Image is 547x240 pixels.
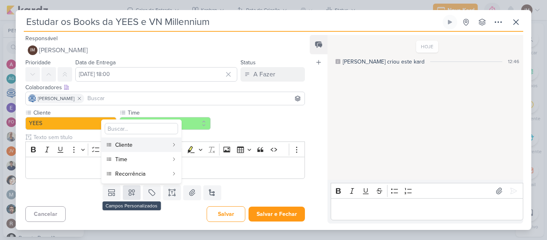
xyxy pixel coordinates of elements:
[447,19,453,25] div: Ligar relógio
[75,67,237,82] input: Select a date
[102,201,161,210] div: Campos Personalizados
[86,94,303,103] input: Buscar
[508,58,519,65] div: 12:46
[240,67,305,82] button: A Fazer
[102,152,181,166] button: Time
[38,95,75,102] span: [PERSON_NAME]
[32,133,305,142] input: Texto sem título
[115,141,168,149] div: Cliente
[331,183,523,199] div: Editor toolbar
[25,117,116,130] button: YEES
[28,94,36,103] img: Caroline Traven De Andrade
[25,206,66,222] button: Cancelar
[33,109,116,117] label: Cliente
[39,45,88,55] span: [PERSON_NAME]
[102,137,181,152] button: Cliente
[24,15,441,29] input: Kard Sem Título
[25,35,58,42] label: Responsável
[75,59,116,66] label: Data de Entrega
[240,59,256,66] label: Status
[115,155,168,164] div: Time
[105,123,178,134] input: Buscar...
[207,206,245,222] button: Salvar
[25,43,305,57] button: IM [PERSON_NAME]
[120,117,211,130] button: Atendimento
[30,48,35,53] p: IM
[115,170,168,178] div: Recorrência
[249,207,305,222] button: Salvar e Fechar
[253,70,275,79] div: A Fazer
[25,59,51,66] label: Prioridade
[25,142,305,157] div: Editor toolbar
[28,45,37,55] div: Isabella Machado Guimarães
[343,57,425,66] div: [PERSON_NAME] criou este kard
[127,109,211,117] label: Time
[25,83,305,92] div: Colaboradores
[25,157,305,179] div: Editor editing area: main
[331,198,523,220] div: Editor editing area: main
[102,166,181,181] button: Recorrência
